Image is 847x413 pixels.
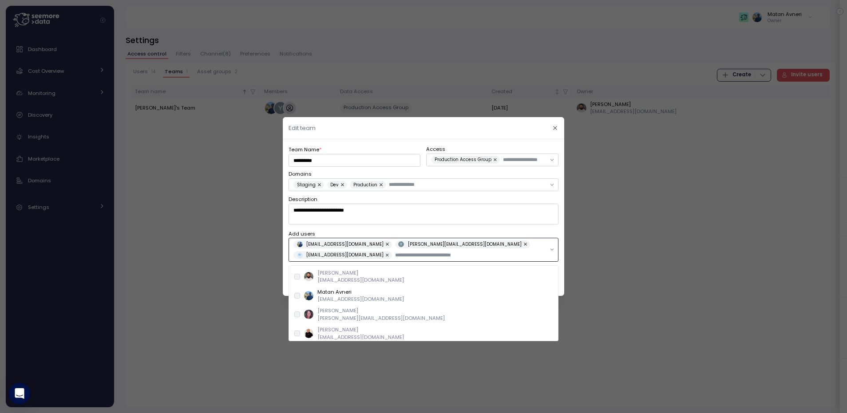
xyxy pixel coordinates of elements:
[289,146,322,154] label: Team Name
[297,252,303,258] span: GU
[317,276,404,283] p: [EMAIL_ADDRESS][DOMAIN_NAME]
[317,315,445,322] p: [PERSON_NAME][EMAIL_ADDRESS][DOMAIN_NAME]
[408,240,522,248] span: [PERSON_NAME][EMAIL_ADDRESS][DOMAIN_NAME]
[304,310,313,319] img: ACg8ocLDuIZlR5f2kIgtapDwVC7yp445s3OgbrQTIAV7qYj8P05r5pI=s96-c
[297,241,303,247] img: ALV-UjWx3qKJh-zEvBw-LjDEuJXRfN6lKlZX6C4jQtVeJRItaFSPXlHBHsNdFFULrWUz_LmBqrOs0LZhapk2JxuZFkkYgAfgD...
[304,272,313,281] img: ACg8ocLskjvUhBDgxtSFCRx4ztb74ewwa1VrVEuDBD_Ho1mrTsQB-QE=s96-c
[317,288,404,295] p: Matan Avneri
[289,170,558,178] label: Domains
[304,329,313,338] img: ALV-UjWMyC5Qhkf7Fygri1Xy1BJF3kjlcEunMWmkzk7lxxjepZEmhlxlMTDhG7havRqKYHcdYqkwbgYJ48j3MwGXilM4JHs7f...
[297,181,316,189] span: Staging
[353,181,377,189] span: Production
[317,269,404,276] p: [PERSON_NAME]
[330,181,338,189] span: Dev
[304,291,313,300] img: ALV-UjWx3qKJh-zEvBw-LjDEuJXRfN6lKlZX6C4jQtVeJRItaFSPXlHBHsNdFFULrWUz_LmBqrOs0LZhapk2JxuZFkkYgAfgD...
[427,146,558,153] label: Access
[317,295,404,303] p: [EMAIL_ADDRESS][DOMAIN_NAME]
[317,334,404,341] p: [EMAIL_ADDRESS][DOMAIN_NAME]
[9,383,30,404] div: Open Intercom Messenger
[289,230,558,238] label: Add users
[435,156,491,164] span: Production Access Group
[317,307,445,314] p: [PERSON_NAME]
[289,125,316,131] h2: Edit team
[317,326,404,333] p: [PERSON_NAME]
[306,240,384,248] span: [EMAIL_ADDRESS][DOMAIN_NAME]
[289,196,317,204] label: Description
[399,241,404,247] img: ACg8ocKvqwnLMA34EL5-0z6HW-15kcrLxT5Mmx2M21tMPLYJnykyAQ=s96-c
[306,251,384,259] span: [EMAIL_ADDRESS][DOMAIN_NAME]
